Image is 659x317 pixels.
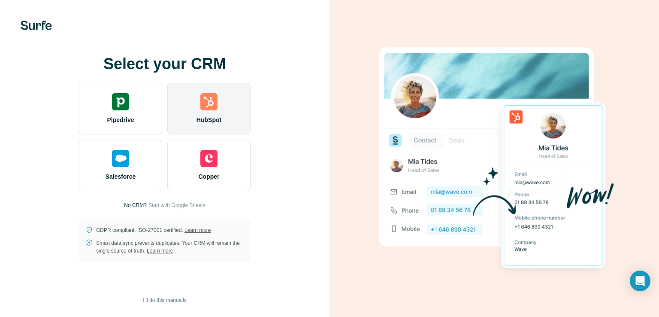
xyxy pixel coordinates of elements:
[184,227,211,233] a: Learn more
[199,172,220,181] span: Copper
[200,150,218,167] img: copper's logo
[137,294,192,307] button: I’ll do this manually
[112,150,129,167] img: salesforce's logo
[96,239,244,255] p: Smart data sync prevents duplicates. Your CRM will remain the single source of truth.
[79,55,251,73] h1: Select your CRM
[106,172,136,181] span: Salesforce
[107,116,134,124] span: Pipedrive
[148,201,206,209] button: Start with Google Sheets
[143,296,186,304] span: I’ll do this manually
[96,226,211,234] p: GDPR compliant. ISO-27001 certified.
[124,201,147,209] p: No CRM?
[147,248,173,254] a: Learn more
[200,93,218,110] img: hubspot's logo
[196,116,221,124] span: HubSpot
[630,271,650,291] div: Open Intercom Messenger
[112,93,129,110] img: pipedrive's logo
[374,34,614,283] img: HUBSPOT image
[21,21,52,30] img: Surfe's logo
